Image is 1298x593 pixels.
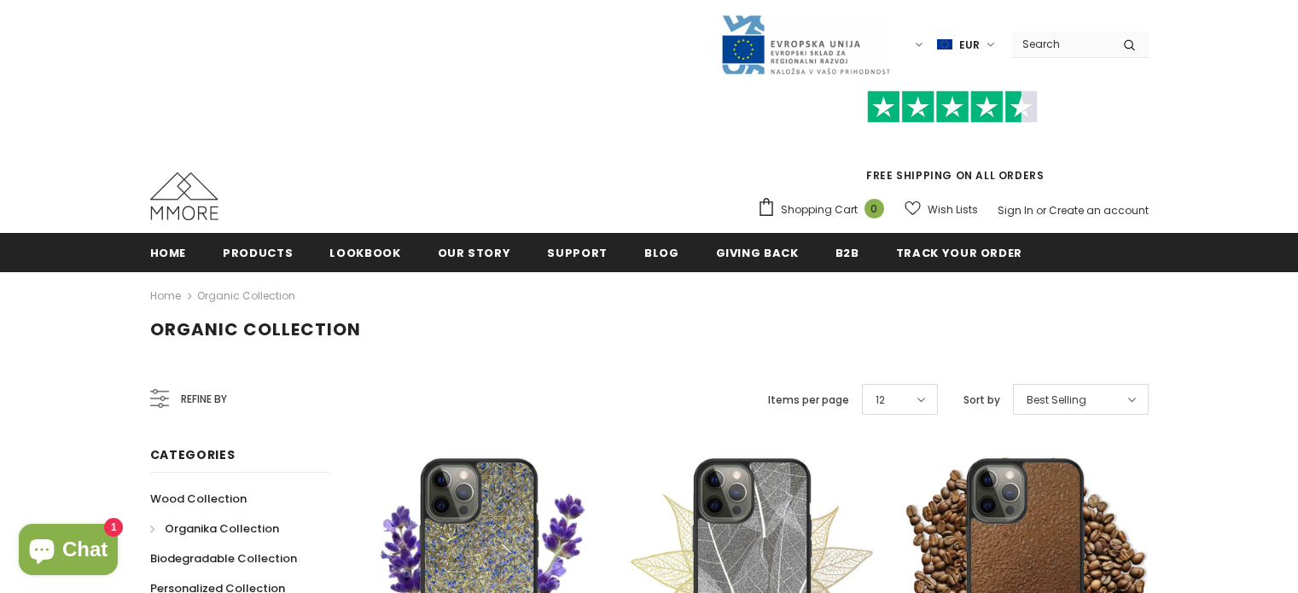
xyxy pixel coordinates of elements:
a: Our Story [438,233,511,271]
span: Organika Collection [165,520,279,537]
a: Track your order [896,233,1022,271]
a: Products [223,233,293,271]
inbox-online-store-chat: Shopify online store chat [14,524,123,579]
img: MMORE Cases [150,172,218,220]
a: Shopping Cart 0 [757,197,893,223]
span: Refine by [181,390,227,409]
span: Blog [644,245,679,261]
span: Biodegradable Collection [150,550,297,567]
a: Wish Lists [905,195,978,224]
a: Lookbook [329,233,400,271]
a: Giving back [716,233,799,271]
span: Lookbook [329,245,400,261]
span: Categories [150,446,236,463]
span: or [1036,203,1046,218]
span: Track your order [896,245,1022,261]
span: Organic Collection [150,317,361,341]
span: B2B [835,245,859,261]
iframe: Customer reviews powered by Trustpilot [757,123,1149,167]
a: Organic Collection [197,288,295,303]
img: Trust Pilot Stars [867,90,1038,124]
span: 12 [876,392,885,409]
a: Create an account [1049,203,1149,218]
a: support [547,233,608,271]
a: Biodegradable Collection [150,544,297,573]
span: 0 [864,199,884,218]
span: EUR [959,37,980,54]
a: Home [150,233,187,271]
a: Organika Collection [150,514,279,544]
input: Search Site [1012,32,1110,56]
a: Home [150,286,181,306]
label: Sort by [963,392,1000,409]
img: Javni Razpis [720,14,891,76]
span: Wood Collection [150,491,247,507]
span: Shopping Cart [781,201,858,218]
a: Javni Razpis [720,37,891,51]
span: support [547,245,608,261]
span: FREE SHIPPING ON ALL ORDERS [757,98,1149,183]
span: Home [150,245,187,261]
label: Items per page [768,392,849,409]
span: Wish Lists [928,201,978,218]
a: Wood Collection [150,484,247,514]
a: Sign In [998,203,1033,218]
span: Our Story [438,245,511,261]
span: Best Selling [1027,392,1086,409]
a: Blog [644,233,679,271]
span: Giving back [716,245,799,261]
span: Products [223,245,293,261]
a: B2B [835,233,859,271]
